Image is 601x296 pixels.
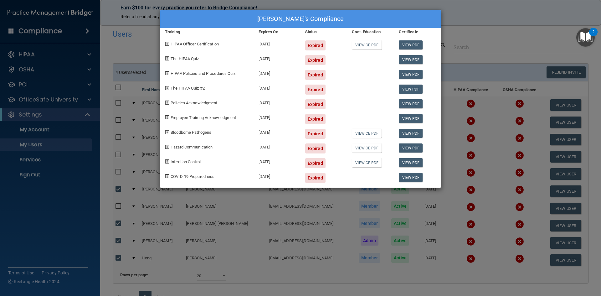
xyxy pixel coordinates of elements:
[254,28,300,36] div: Expires On
[254,80,300,95] div: [DATE]
[399,99,423,108] a: View PDF
[254,153,300,168] div: [DATE]
[352,40,382,49] a: View CE PDF
[305,158,326,168] div: Expired
[305,99,326,109] div: Expired
[254,50,300,65] div: [DATE]
[254,65,300,80] div: [DATE]
[160,10,441,28] div: [PERSON_NAME]'s Compliance
[352,129,382,138] a: View CE PDF
[171,115,236,120] span: Employee Training Acknowledgment
[171,174,214,179] span: COVID-19 Preparedness
[399,114,423,123] a: View PDF
[254,109,300,124] div: [DATE]
[305,143,326,153] div: Expired
[347,28,394,36] div: Cont. Education
[160,28,254,36] div: Training
[399,55,423,64] a: View PDF
[171,56,199,61] span: The HIPAA Quiz
[305,55,326,65] div: Expired
[171,42,219,46] span: HIPAA Officer Certification
[171,159,201,164] span: Infection Control
[399,143,423,153] a: View PDF
[254,95,300,109] div: [DATE]
[171,101,217,105] span: Policies Acknowledgment
[399,40,423,49] a: View PDF
[399,85,423,94] a: View PDF
[592,32,594,40] div: 2
[399,158,423,167] a: View PDF
[171,130,211,135] span: Bloodborne Pathogens
[352,158,382,167] a: View CE PDF
[171,145,213,149] span: Hazard Communication
[352,143,382,153] a: View CE PDF
[576,28,595,47] button: Open Resource Center, 2 new notifications
[171,86,205,91] span: The HIPAA Quiz #2
[305,129,326,139] div: Expired
[305,85,326,95] div: Expired
[254,124,300,139] div: [DATE]
[399,173,423,182] a: View PDF
[399,129,423,138] a: View PDF
[305,173,326,183] div: Expired
[305,70,326,80] div: Expired
[254,139,300,153] div: [DATE]
[254,36,300,50] div: [DATE]
[305,40,326,50] div: Expired
[300,28,347,36] div: Status
[171,71,235,76] span: HIPAA Policies and Procedures Quiz
[399,70,423,79] a: View PDF
[254,168,300,183] div: [DATE]
[305,114,326,124] div: Expired
[394,28,441,36] div: Certificate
